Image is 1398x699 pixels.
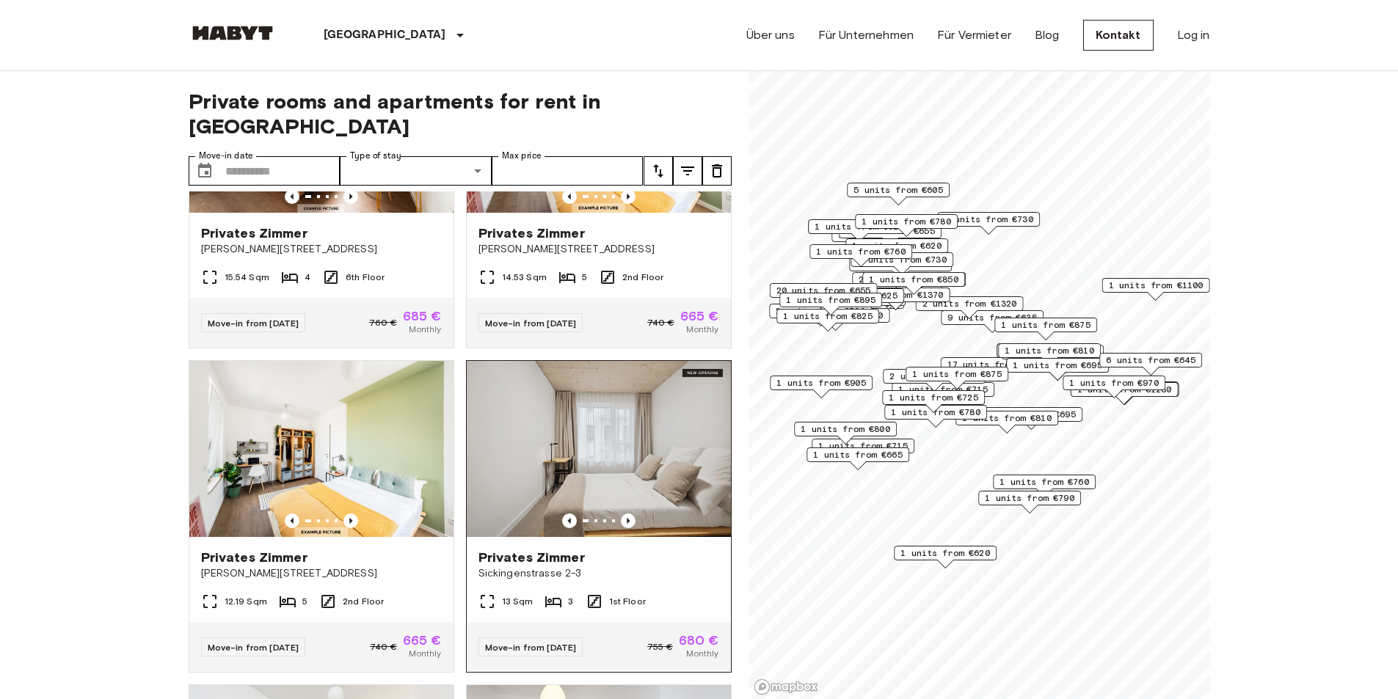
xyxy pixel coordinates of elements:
a: Blog [1035,26,1060,44]
span: Move-in from [DATE] [208,318,299,329]
div: Map marker [941,310,1044,333]
a: Über uns [746,26,795,44]
div: Map marker [1070,381,1178,404]
div: Map marker [993,475,1096,497]
button: Previous image [562,189,577,204]
span: 1 units from €620 [900,546,990,560]
span: 2 units from €695 [986,408,1076,421]
span: 2 units from €625 [808,289,898,302]
span: 1 units from €730 [944,213,1033,226]
span: 1 units from €760 [816,245,906,258]
div: Map marker [892,382,994,405]
div: Map marker [769,304,872,326]
div: Map marker [845,238,948,261]
div: Map marker [998,343,1101,366]
a: Marketing picture of unit DE-01-477-036-01Previous imagePrevious imagePrivates ZimmerSickingenstr... [466,360,732,673]
span: 1 units from €1100 [1108,279,1203,292]
span: 680 € [679,634,719,647]
span: 5 units from €605 [853,183,943,197]
button: Previous image [562,513,577,528]
span: 14.53 Sqm [502,271,547,284]
span: Move-in from [DATE] [485,318,577,329]
span: 17 units from €650 [947,358,1041,371]
img: Habyt [189,26,277,40]
a: Log in [1177,26,1210,44]
span: 665 € [403,634,442,647]
a: Kontakt [1083,20,1154,51]
span: 1 units from €1370 [848,288,943,301]
button: tune [644,156,673,186]
span: 1 units from €905 [776,376,866,389]
span: 1 units from €825 [783,310,873,323]
span: 755 € [647,640,673,654]
img: Marketing picture of unit DE-01-477-036-01 [467,361,731,537]
div: Map marker [855,214,958,237]
div: Map marker [851,252,953,275]
a: Marketing picture of unit DE-01-08-008-02QPrevious imagePrevious imagePrivates Zimmer[PERSON_NAME... [189,360,454,673]
span: 1 units from €1150 [788,309,883,322]
div: Map marker [1070,382,1178,405]
span: 1 units from €780 [862,215,951,228]
span: 1 units from €620 [815,220,904,233]
span: Move-in from [DATE] [208,642,299,653]
span: 6 units from €645 [1106,354,1195,367]
span: 1 units from €790 [985,491,1074,505]
div: Map marker [1063,376,1165,398]
div: Map marker [842,288,950,310]
span: 665 € [680,310,719,323]
span: 1 units from €1280 [1077,383,1171,396]
div: Map marker [808,219,911,242]
span: Private rooms and apartments for rent in [GEOGRAPHIC_DATA] [189,89,732,139]
span: 1 units from €970 [1069,376,1159,389]
span: Sickingenstrasse 2-3 [478,566,719,581]
div: Map marker [776,309,879,332]
span: 9 units from €635 [947,311,1037,324]
span: 740 € [370,640,397,654]
div: Map marker [1001,345,1104,367]
span: 3 [568,595,573,608]
div: Map marker [915,296,1023,319]
span: 1 units from €850 [869,273,958,286]
span: Privates Zimmer [201,549,307,566]
span: 1 units from €725 [889,391,978,404]
span: 12.19 Sqm [225,595,267,608]
span: Privates Zimmer [478,224,585,242]
div: Map marker [801,288,904,311]
span: 4 [305,271,310,284]
div: Map marker [847,183,950,205]
a: Für Unternehmen [818,26,914,44]
div: Map marker [782,308,889,331]
span: 2nd Floor [622,271,663,284]
span: 1 units from €715 [818,439,908,453]
span: 1 units from €730 [857,253,947,266]
span: [PERSON_NAME][STREET_ADDRESS] [201,566,442,581]
span: Monthly [409,647,441,660]
div: Map marker [906,367,1008,389]
span: 1 units from €810 [1005,344,1094,357]
span: Privates Zimmer [478,549,585,566]
span: 15.54 Sqm [225,271,269,284]
span: 685 € [403,310,442,323]
div: Map marker [862,272,965,295]
button: Choose date [190,156,219,186]
span: 13 Sqm [502,595,534,608]
img: Marketing picture of unit DE-01-08-008-02Q [189,361,454,537]
div: Map marker [1006,358,1109,381]
div: Map marker [770,376,873,398]
div: Map marker [779,293,882,315]
span: [PERSON_NAME][STREET_ADDRESS] [478,242,719,257]
div: Map marker [955,411,1058,433]
span: 1 units from €810 [962,411,1052,425]
span: 1 units from €620 [852,239,942,252]
div: Map marker [997,343,1099,366]
div: Map marker [794,422,897,444]
span: 6th Floor [346,271,385,284]
button: tune [702,156,732,186]
div: Map marker [978,491,1081,513]
span: 2 units from €790 [776,304,865,318]
span: 1 units from €665 [813,448,903,461]
span: 1 units from €695 [1013,359,1102,372]
span: 740 € [647,316,674,329]
button: tune [673,156,702,186]
span: 2 units from €865 [889,370,979,383]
